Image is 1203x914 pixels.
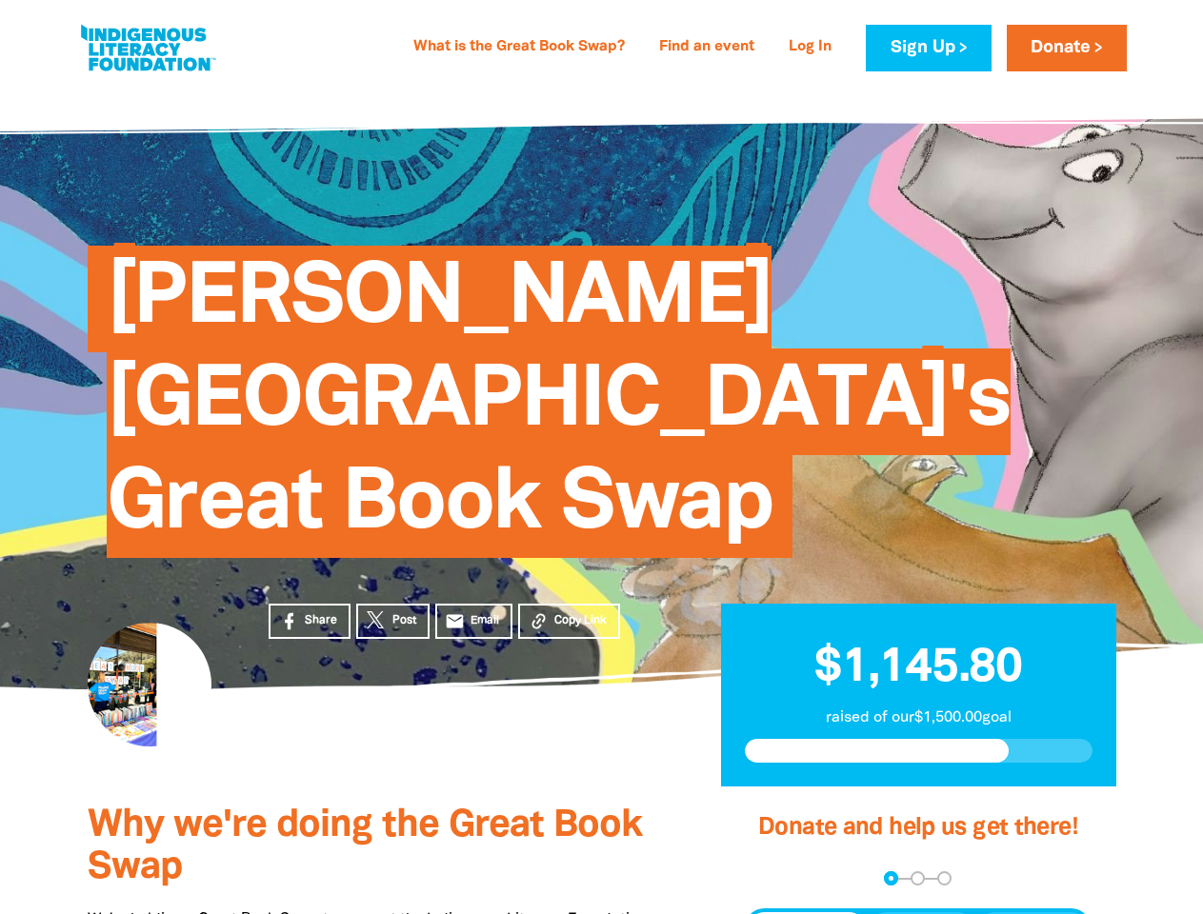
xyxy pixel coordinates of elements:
a: Donate [1007,25,1127,71]
button: Navigate to step 1 of 3 to enter your donation amount [884,871,898,885]
span: Email [471,612,499,629]
span: Why we're doing the Great Book Swap [88,808,642,885]
a: emailEmail [435,604,513,639]
a: Log In [777,32,843,63]
span: Share [305,612,337,629]
a: Find an event [648,32,766,63]
a: Sign Up [866,25,991,71]
a: What is the Great Book Swap? [402,32,636,63]
button: Navigate to step 2 of 3 to enter your details [911,871,925,885]
span: Copy Link [554,612,607,629]
i: email [445,611,465,631]
a: Share [269,604,351,639]
button: Navigate to step 3 of 3 to enter your payment details [937,871,952,885]
span: [PERSON_NAME][GEOGRAPHIC_DATA]'s Great Book Swap [107,260,1011,558]
span: Donate and help us get there! [758,817,1078,839]
span: Post [392,612,416,629]
p: raised of our $1,500.00 goal [745,706,1093,729]
span: $1,145.80 [814,646,1022,690]
button: Copy Link [518,604,620,639]
a: Post [356,604,430,639]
